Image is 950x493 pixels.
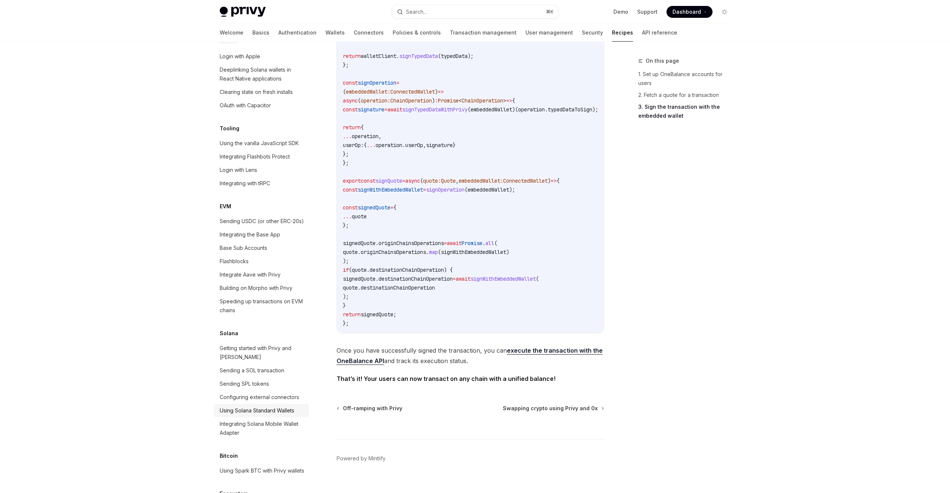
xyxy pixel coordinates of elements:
[396,53,399,59] span: .
[503,405,603,412] a: Swapping crypto using Privy and 0x
[214,177,309,190] a: Integrating with tRPC
[220,7,266,17] img: light logo
[392,5,558,19] button: Search...⌘K
[399,53,438,59] span: signTypedData
[503,405,598,412] span: Swapping crypto using Privy and 0x
[220,379,269,388] div: Sending SPL tokens
[361,53,396,59] span: walletClient
[358,284,361,291] span: .
[220,466,304,475] div: Using Spark BTC with Privy wallets
[406,7,427,16] div: Search...
[220,284,292,293] div: Building on Morpho with Privy
[361,311,393,318] span: signedQuote
[545,106,548,113] span: .
[352,213,367,220] span: quote
[343,97,358,104] span: async
[548,177,551,184] span: )
[220,329,238,338] h5: Solana
[343,311,361,318] span: return
[343,213,352,220] span: ...
[612,24,633,42] a: Recipes
[379,240,444,246] span: originChainsOperations
[613,8,628,16] a: Demo
[343,160,349,166] span: };
[252,24,269,42] a: Basics
[468,106,471,113] span: (
[343,204,358,211] span: const
[343,275,376,282] span: signedQuote
[214,228,309,241] a: Integrating the Base App
[343,133,352,140] span: ...
[214,150,309,163] a: Integrating Flashbots Protect
[220,152,290,161] div: Integrating Flashbots Protect
[438,177,441,184] span: :
[402,106,468,113] span: signTypedDataWithPrivy
[325,24,345,42] a: Wallets
[337,345,604,366] span: Once you have successfully signed the transaction, you can and track its execution status.
[343,88,346,95] span: (
[364,142,367,148] span: {
[482,240,485,246] span: .
[456,275,471,282] span: await
[337,375,556,382] strong: That’s it! Your users can now transact on any chain with a unified balance!
[214,464,309,477] a: Using Spark BTC with Privy wallets
[214,50,309,63] a: Login with Apple
[220,297,304,315] div: Speeding up transactions on EVM chains
[426,142,453,148] span: signature
[423,177,438,184] span: quote
[438,97,459,104] span: Promise
[214,255,309,268] a: Flashblocks
[343,177,361,184] span: export
[214,163,309,177] a: Login with Lens
[343,142,364,148] span: userOp:
[468,186,509,193] span: embeddedWallet
[672,8,701,16] span: Dashboard
[354,24,384,42] a: Connectors
[337,455,386,462] a: Powered by Mintlify
[420,177,423,184] span: (
[358,106,384,113] span: signature
[718,6,730,18] button: Toggle dark mode
[447,240,462,246] span: await
[441,249,506,255] span: signWithEmbeddedWallet
[220,270,281,279] div: Integrate Aave with Privy
[512,106,518,113] span: )(
[453,142,456,148] span: }
[343,267,349,273] span: if
[423,186,426,193] span: =
[384,106,387,113] span: =
[220,257,249,266] div: Flashblocks
[220,88,293,97] div: Clearing state on fresh installs
[220,393,299,402] div: Configuring external connectors
[536,275,539,282] span: (
[423,142,426,148] span: ,
[220,344,304,362] div: Getting started with Privy and [PERSON_NAME]
[376,142,402,148] span: operation
[220,366,284,375] div: Sending a SOL transaction
[220,244,267,252] div: Base Sub Accounts
[503,97,506,104] span: >
[546,9,554,15] span: ⌘ K
[438,53,441,59] span: (
[358,97,361,104] span: (
[220,230,280,239] div: Integrating the Base App
[343,249,358,255] span: quote
[343,62,349,68] span: };
[220,24,243,42] a: Welcome
[551,177,557,184] span: =>
[456,177,459,184] span: ,
[435,97,438,104] span: :
[390,204,393,211] span: =
[405,142,423,148] span: userOp
[343,106,358,113] span: const
[220,52,260,61] div: Login with Apple
[343,405,402,412] span: Off-ramping with Privy
[426,249,429,255] span: .
[405,177,420,184] span: async
[214,281,309,295] a: Building on Morpho with Privy
[450,24,517,42] a: Transaction management
[220,451,238,460] h5: Bitcoin
[525,24,573,42] a: User management
[379,275,453,282] span: destinationChainOperation
[214,241,309,255] a: Base Sub Accounts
